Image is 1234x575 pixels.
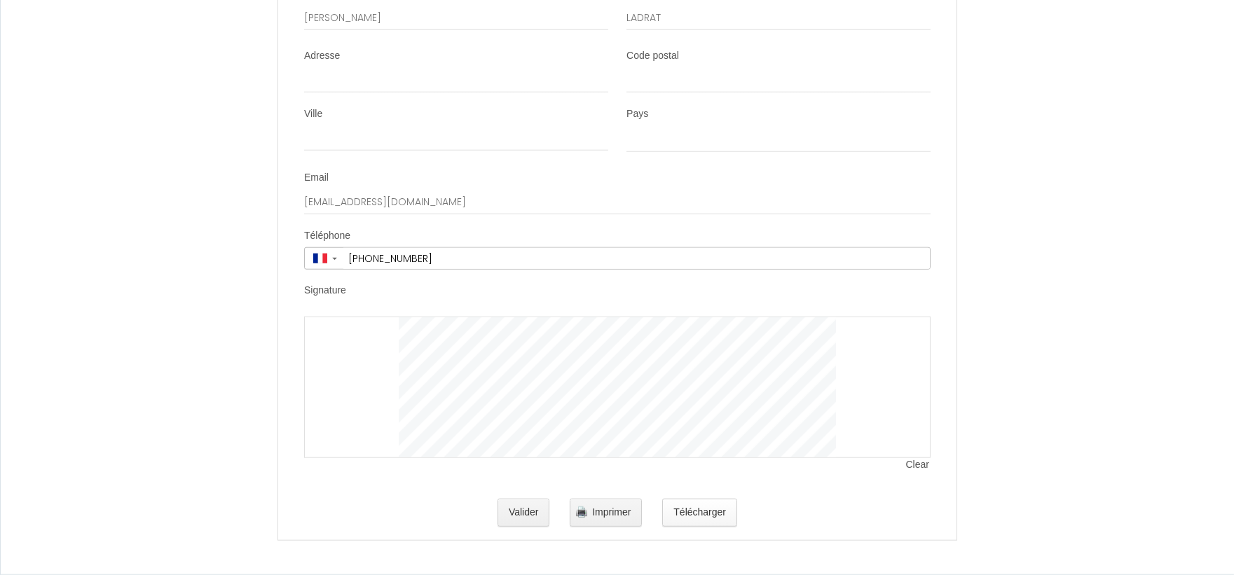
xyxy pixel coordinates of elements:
[304,171,329,185] label: Email
[662,499,737,527] button: Télécharger
[304,229,350,243] label: Téléphone
[906,458,931,472] span: Clear
[570,499,642,527] button: Imprimer
[304,107,322,121] label: Ville
[331,256,338,261] span: ▼
[498,499,550,527] button: Valider
[304,284,346,298] label: Signature
[343,248,930,269] input: +33 6 12 34 56 78
[626,107,648,121] label: Pays
[576,506,587,518] img: printer.png
[592,506,631,518] span: Imprimer
[304,49,340,63] label: Adresse
[626,49,679,63] label: Code postal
